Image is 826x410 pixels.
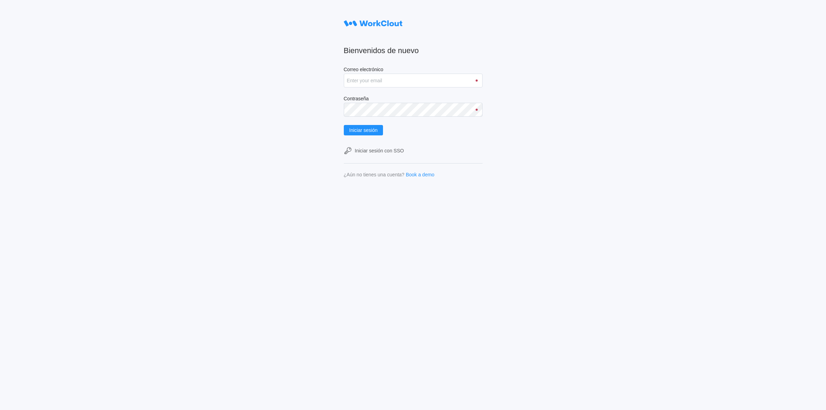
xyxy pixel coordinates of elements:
a: Book a demo [406,172,435,177]
input: Enter your email [344,74,483,87]
label: Contraseña [344,96,483,103]
button: Iniciar sesión [344,125,383,135]
div: Iniciar sesión con SSO [355,148,404,153]
a: Iniciar sesión con SSO [344,147,483,155]
div: ¿Aún no tienes una cuenta? [344,172,405,177]
label: Correo electrónico [344,67,483,74]
h2: Bienvenidos de nuevo [344,46,483,56]
span: Iniciar sesión [349,128,378,133]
